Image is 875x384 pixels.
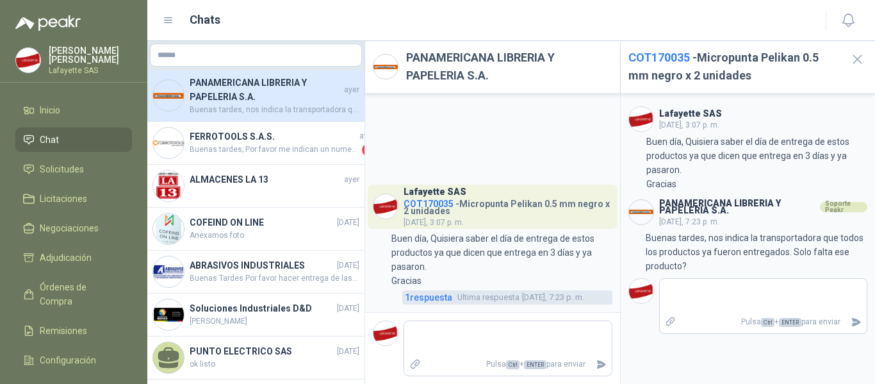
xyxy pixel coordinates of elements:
[629,279,653,303] img: Company Logo
[190,272,359,285] span: Buenas Tardes Por favor hacer entrega de las 9 unidades
[659,121,719,129] span: [DATE], 3:07 p. m.
[659,200,817,214] h3: PANAMERICANA LIBRERIA Y PAPELERIA S.A.
[190,129,357,144] h4: FERROTOOLS S.A.S.
[147,71,364,122] a: Company LogoPANAMERICANA LIBRERIA Y PAPELERIA S.A.ayerBuenas tardes, nos indica la transportadora...
[628,49,840,85] h2: - Micropunta Pelikan 0.5 mm negro x 2 unidades
[147,122,364,165] a: Company LogoFERROTOOLS S.A.S.ayerBuenas tardes; Por favor me indican un numero donde me pueda com...
[40,324,87,338] span: Remisiones
[402,290,612,305] a: 1respuestaUltima respuesta[DATE], 7:23 p. m.
[426,353,591,376] p: Pulsa + para enviar
[404,188,466,196] h3: Lafayette SAS
[153,213,184,244] img: Company Logo
[820,202,867,212] div: Soporte Peakr
[49,46,132,64] p: [PERSON_NAME] [PERSON_NAME]
[40,251,92,265] span: Adjudicación
[16,48,40,72] img: Company Logo
[660,311,682,333] label: Adjuntar archivos
[190,301,334,315] h4: Soluciones Industriales D&D
[659,217,719,226] span: [DATE], 7:23 p. m.
[15,319,132,343] a: Remisiones
[153,171,184,201] img: Company Logo
[190,76,341,104] h4: PANAMERICANA LIBRERIA Y PAPELERIA S.A.
[147,208,364,251] a: Company LogoCOFEIND ON LINE[DATE]Anexamos foto
[15,98,132,122] a: Inicio
[337,217,359,229] span: [DATE]
[190,230,359,242] span: Anexamos foto
[153,256,184,287] img: Company Logo
[404,353,426,376] label: Adjuntar archivos
[629,107,653,131] img: Company Logo
[659,110,722,117] h3: Lafayette SAS
[629,200,653,224] img: Company Logo
[524,360,546,369] span: ENTER
[457,291,584,304] span: [DATE], 7:23 p. m.
[190,144,359,156] span: Buenas tardes; Por favor me indican un numero donde me pueda comunicar con ustedes, para validar ...
[190,315,359,328] span: [PERSON_NAME]
[404,218,464,227] span: [DATE], 3:07 p. m.
[40,280,120,308] span: Órdenes de Compra
[373,321,398,346] img: Company Logo
[15,128,132,152] a: Chat
[391,231,612,288] p: Buen día, Quisiera saber el día de entrega de estos productos ya que dicen que entrega en 3 días ...
[373,54,398,79] img: Company Logo
[404,199,454,209] span: COT170035
[337,303,359,315] span: [DATE]
[147,337,364,380] a: PUNTO ELECTRICO SAS[DATE]ok listo
[846,311,867,333] button: Enviar
[15,246,132,270] a: Adjudicación
[646,231,867,273] p: Buenas tardes, nos indica la transportadora que todos los productos ya fueron entregados. Solo fa...
[190,104,359,116] span: Buenas tardes, nos indica la transportadora que todos los productos ya fueron entregados. Solo fa...
[190,258,334,272] h4: ABRASIVOS INDUSTRIALES
[40,192,87,206] span: Licitaciones
[147,294,364,337] a: Company LogoSoluciones Industriales D&D[DATE][PERSON_NAME]
[49,67,132,74] p: Lafayette SAS
[344,174,359,186] span: ayer
[373,194,398,219] img: Company Logo
[190,344,334,358] h4: PUNTO ELECTRICO SAS
[40,162,84,176] span: Solicitudes
[147,251,364,294] a: Company LogoABRASIVOS INDUSTRIALES[DATE]Buenas Tardes Por favor hacer entrega de las 9 unidades
[362,144,375,156] span: 1
[15,216,132,240] a: Negociaciones
[15,348,132,372] a: Configuración
[153,128,184,158] img: Company Logo
[337,346,359,358] span: [DATE]
[190,358,359,371] span: ok listo
[628,51,690,64] span: COT170035
[40,103,60,117] span: Inicio
[15,157,132,181] a: Solicitudes
[15,15,81,31] img: Logo peakr
[779,318,801,327] span: ENTER
[591,353,612,376] button: Enviar
[190,11,220,29] h1: Chats
[153,80,184,111] img: Company Logo
[15,275,132,313] a: Órdenes de Compra
[457,291,519,304] span: Ultima respuesta
[506,360,519,369] span: Ctrl
[405,290,452,305] span: 1 respuesta
[40,133,59,147] span: Chat
[337,260,359,272] span: [DATE]
[15,187,132,211] a: Licitaciones
[153,299,184,330] img: Company Logo
[40,353,96,367] span: Configuración
[190,172,341,187] h4: ALMACENES LA 13
[359,130,375,142] span: ayer
[190,187,359,199] span: .
[761,318,774,327] span: Ctrl
[344,84,359,96] span: ayer
[404,196,612,215] h4: - Micropunta Pelikan 0.5 mm negro x 2 unidades
[190,215,334,230] h4: COFEIND ON LINE
[646,135,867,191] p: Buen día, Quisiera saber el día de entrega de estos productos ya que dicen que entrega en 3 días ...
[406,49,612,85] h2: PANAMERICANA LIBRERIA Y PAPELERIA S.A.
[147,165,364,208] a: Company LogoALMACENES LA 13ayer.
[40,221,99,235] span: Negociaciones
[681,311,846,333] p: Pulsa + para enviar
